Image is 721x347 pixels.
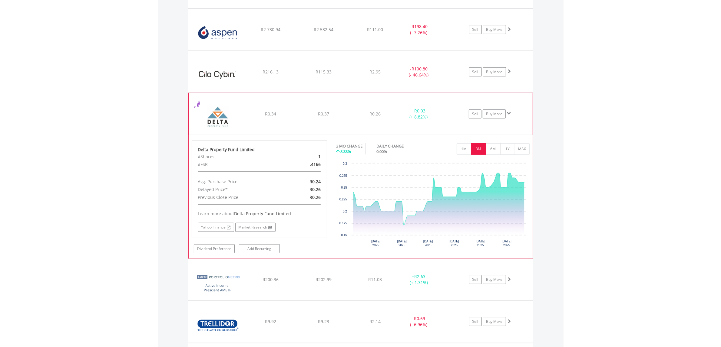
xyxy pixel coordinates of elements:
[318,319,329,324] span: R9.23
[336,161,529,251] svg: Interactive chart
[369,319,381,324] span: R2.14
[263,69,279,75] span: R216.13
[281,161,325,168] div: .4166
[469,317,482,326] a: Sell
[343,210,347,213] text: 0.2
[469,275,482,284] a: Sell
[396,274,442,286] div: + (+ 1.31%)
[471,143,486,155] button: 3M
[198,211,321,217] div: Learn more about
[265,319,276,324] span: R9.92
[368,277,382,282] span: R11.03
[336,143,362,149] div: 3 MO CHANGE
[191,16,243,49] img: EQU.ZA.APN.png
[191,59,243,91] img: EQU.ZA.CCC.png
[414,274,425,279] span: R2.63
[263,277,279,282] span: R200.36
[486,143,501,155] button: 6M
[341,186,347,189] text: 0.25
[339,222,347,225] text: 0.175
[343,162,347,165] text: 0.3
[341,233,347,237] text: 0.15
[193,186,281,193] div: Delayed Price*
[397,240,407,247] text: [DATE] 2025
[396,66,442,78] div: - (- 46.64%)
[449,240,459,247] text: [DATE] 2025
[483,275,506,284] a: Buy More
[396,24,442,36] div: - (- 7.26%)
[193,153,281,161] div: #Shares
[457,143,471,155] button: 1M
[309,186,321,192] span: R0.26
[191,267,243,299] img: EQU.ZA.PMXINC.png
[423,240,433,247] text: [DATE] 2025
[316,69,332,75] span: R115.33
[396,108,441,120] div: + (+ 8.82%)
[412,66,428,72] span: R100.80
[376,149,387,154] span: 0.00%
[396,316,442,328] div: - (- 6.96%)
[309,194,321,200] span: R0.26
[414,316,425,321] span: R0.69
[483,109,506,118] a: Buy More
[194,244,235,253] a: Dividend Preference
[192,101,244,133] img: EQU.ZA.DLT.png
[339,198,347,201] text: 0.225
[309,179,321,184] span: R0.24
[412,24,428,29] span: R198.40
[500,143,515,155] button: 1Y
[198,147,321,153] div: Delta Property Fund Limited
[476,240,485,247] text: [DATE] 2025
[193,161,281,168] div: #FSR
[193,193,281,201] div: Previous Close Price
[261,27,280,32] span: R2 730.94
[339,174,347,177] text: 0.275
[515,143,530,155] button: MAX
[314,27,333,32] span: R2 532.54
[376,143,425,149] div: DAILY CHANGE
[239,244,280,253] a: Add Recurring
[265,111,276,117] span: R0.34
[316,277,332,282] span: R202.99
[367,27,383,32] span: R111.00
[234,211,291,216] span: Delta Property Fund Limited
[336,161,530,251] div: Chart. Highcharts interactive chart.
[235,223,276,232] a: Market Research
[469,25,482,34] a: Sell
[469,67,482,76] a: Sell
[414,108,425,114] span: R0.03
[318,111,329,117] span: R0.37
[469,109,481,118] a: Sell
[369,111,381,117] span: R0.26
[369,69,381,75] span: R2.95
[340,149,351,154] span: 8.33%
[371,240,381,247] text: [DATE] 2025
[502,240,511,247] text: [DATE] 2025
[483,67,506,76] a: Buy More
[193,178,281,186] div: Avg. Purchase Price
[191,308,243,341] img: EQU.ZA.TRL.png
[483,317,506,326] a: Buy More
[483,25,506,34] a: Buy More
[281,153,325,161] div: 1
[198,223,234,232] a: Yahoo Finance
